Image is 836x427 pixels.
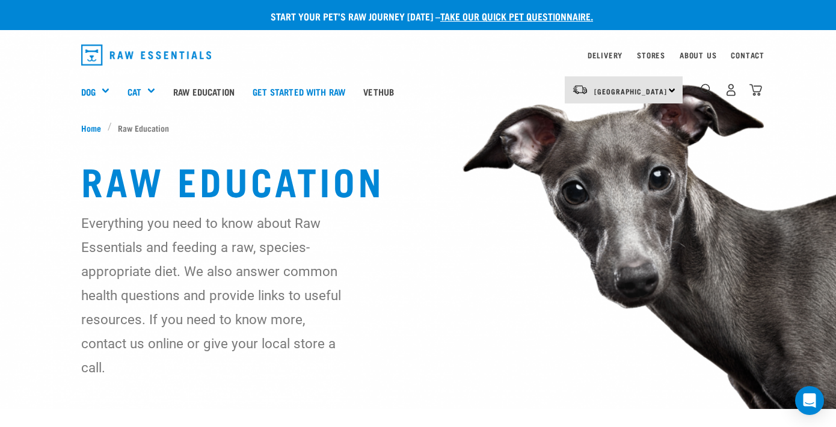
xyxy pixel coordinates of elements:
[81,45,211,66] img: Raw Essentials Logo
[795,386,824,415] div: Open Intercom Messenger
[588,53,622,57] a: Delivery
[72,40,764,70] nav: dropdown navigation
[572,84,588,95] img: van-moving.png
[637,53,665,57] a: Stores
[81,121,755,134] nav: breadcrumbs
[81,85,96,99] a: Dog
[680,53,716,57] a: About Us
[81,121,101,134] span: Home
[244,67,354,115] a: Get started with Raw
[354,67,403,115] a: Vethub
[731,53,764,57] a: Contact
[81,211,351,379] p: Everything you need to know about Raw Essentials and feeding a raw, species-appropriate diet. We ...
[701,84,712,95] img: home-icon-1@2x.png
[440,13,593,19] a: take our quick pet questionnaire.
[164,67,244,115] a: Raw Education
[128,85,141,99] a: Cat
[81,158,755,201] h1: Raw Education
[81,121,108,134] a: Home
[725,84,737,96] img: user.png
[749,84,762,96] img: home-icon@2x.png
[594,89,667,93] span: [GEOGRAPHIC_DATA]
